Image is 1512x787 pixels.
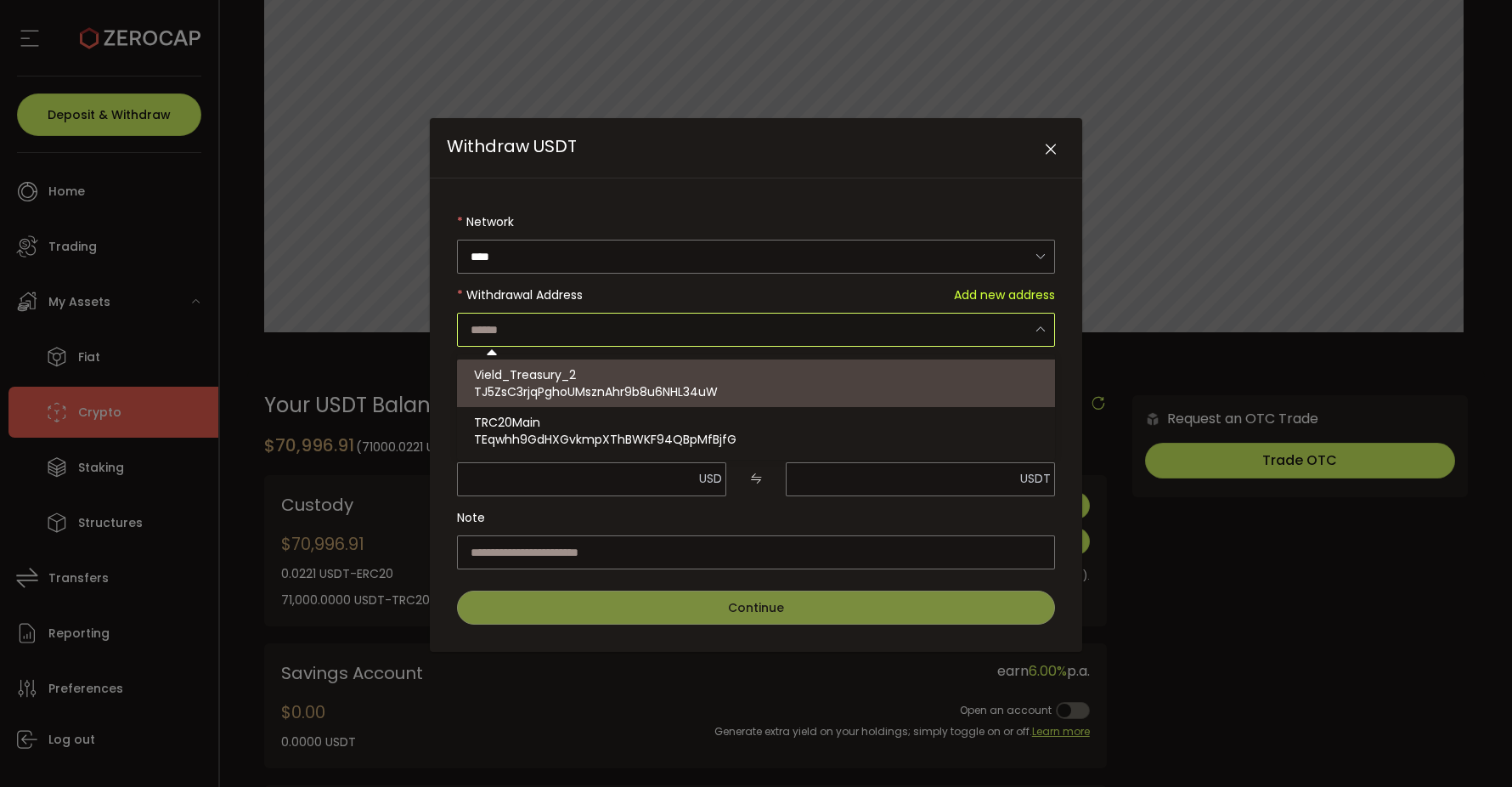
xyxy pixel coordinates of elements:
[447,134,577,158] span: Withdraw USDT
[457,501,1055,535] label: Note
[474,414,540,431] span: TRC20Main
[954,278,1055,312] span: Add new address
[728,599,784,616] span: Continue
[1035,135,1065,165] button: Close
[474,431,736,448] span: TEqwhh9GdHXGvkmpXThBWKF94QBpMfBjfG
[430,118,1082,652] div: Withdraw USDT
[466,286,583,303] span: Withdrawal Address
[474,366,576,383] span: Vield_Treasury_2
[699,470,722,487] span: USD
[1020,470,1051,487] span: USDT
[457,205,1055,239] label: Network
[474,383,718,400] span: TJ5ZsC3rjqPghoUMsznAhr9b8u6NHL34uW
[1427,705,1512,787] iframe: Chat Widget
[457,591,1055,625] button: Continue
